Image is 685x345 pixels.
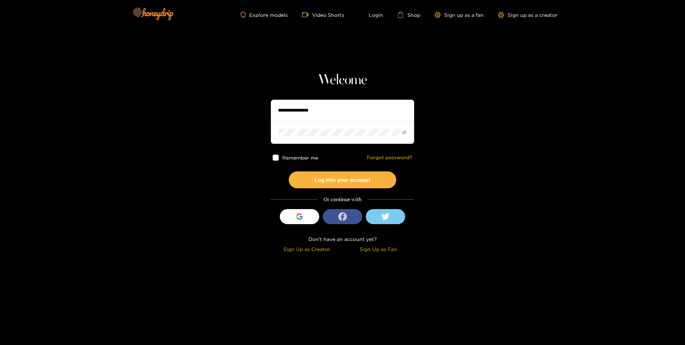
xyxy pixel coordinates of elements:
a: Sign up as a fan [435,12,484,18]
span: Remember me [282,155,318,160]
a: Video Shorts [302,11,344,18]
h1: Welcome [271,72,414,89]
a: Shop [397,11,420,18]
a: Explore models [240,12,288,18]
span: video-camera [302,11,312,18]
a: Forgot password? [367,155,412,161]
div: Sign Up as Fan [344,245,412,253]
span: eye-invisible [402,130,407,135]
a: Login [359,11,383,18]
div: Don't have an account yet? [271,235,414,243]
div: Sign Up as Creator [273,245,341,253]
a: Sign up as a creator [498,12,557,18]
div: Or continue with [271,195,414,204]
button: Log into your account [289,171,396,188]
